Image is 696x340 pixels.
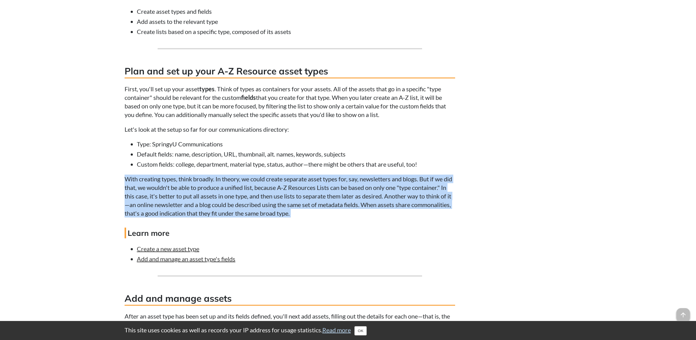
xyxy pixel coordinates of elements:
[137,255,235,263] a: Add and manage an asset type's fields
[125,85,455,119] p: First, you'll set up your asset . Think of types as containers for your assets. All of the assets...
[125,292,455,306] h3: Add and manage assets
[322,326,351,334] a: Read more
[137,27,455,36] li: Create lists based on a specific type, composed of its assets
[241,94,256,101] strong: fields
[137,245,199,252] a: Create a new asset type
[676,308,690,322] span: arrow_upward
[137,17,455,26] li: Add assets to the relevant type
[354,326,367,335] button: Close
[199,85,215,93] strong: types
[137,160,455,168] li: Custom fields: college, department, material type, status, author—there might be others that are ...
[137,150,455,158] li: Default fields: name, description, URL, thumbnail, alt. names, keywords, subjects
[137,7,455,16] li: Create asset types and fields
[137,140,455,148] li: Type: SpringyU Communications
[118,326,578,335] div: This site uses cookies as well as records your IP address for usage statistics.
[676,309,690,316] a: arrow_upward
[125,175,455,217] p: With creating types, think broadly. In theory, we could create separate asset types for, say, new...
[125,125,455,134] p: Let's look at the setup so far for our communications directory:
[125,228,455,238] h4: Learn more
[125,65,455,78] h3: Plan and set up your A-Z Resource asset types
